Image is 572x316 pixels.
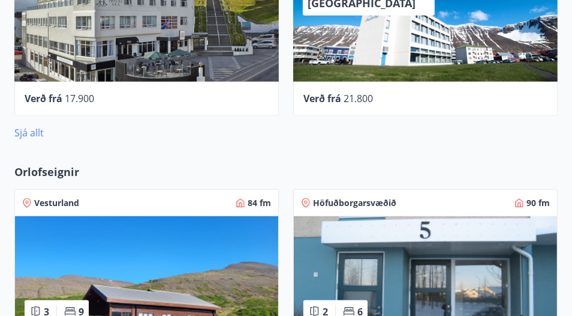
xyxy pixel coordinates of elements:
span: Verð frá [25,92,62,105]
span: 17.900 [65,92,94,105]
span: Orlofseignir [14,164,79,180]
a: Sjá allt [14,126,44,139]
span: Höfuðborgarsvæðið [313,197,396,209]
span: 21.800 [344,92,373,105]
span: 84 fm [248,197,271,209]
span: 90 fm [526,197,550,209]
span: Vesturland [34,197,79,209]
span: Verð frá [303,92,341,105]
